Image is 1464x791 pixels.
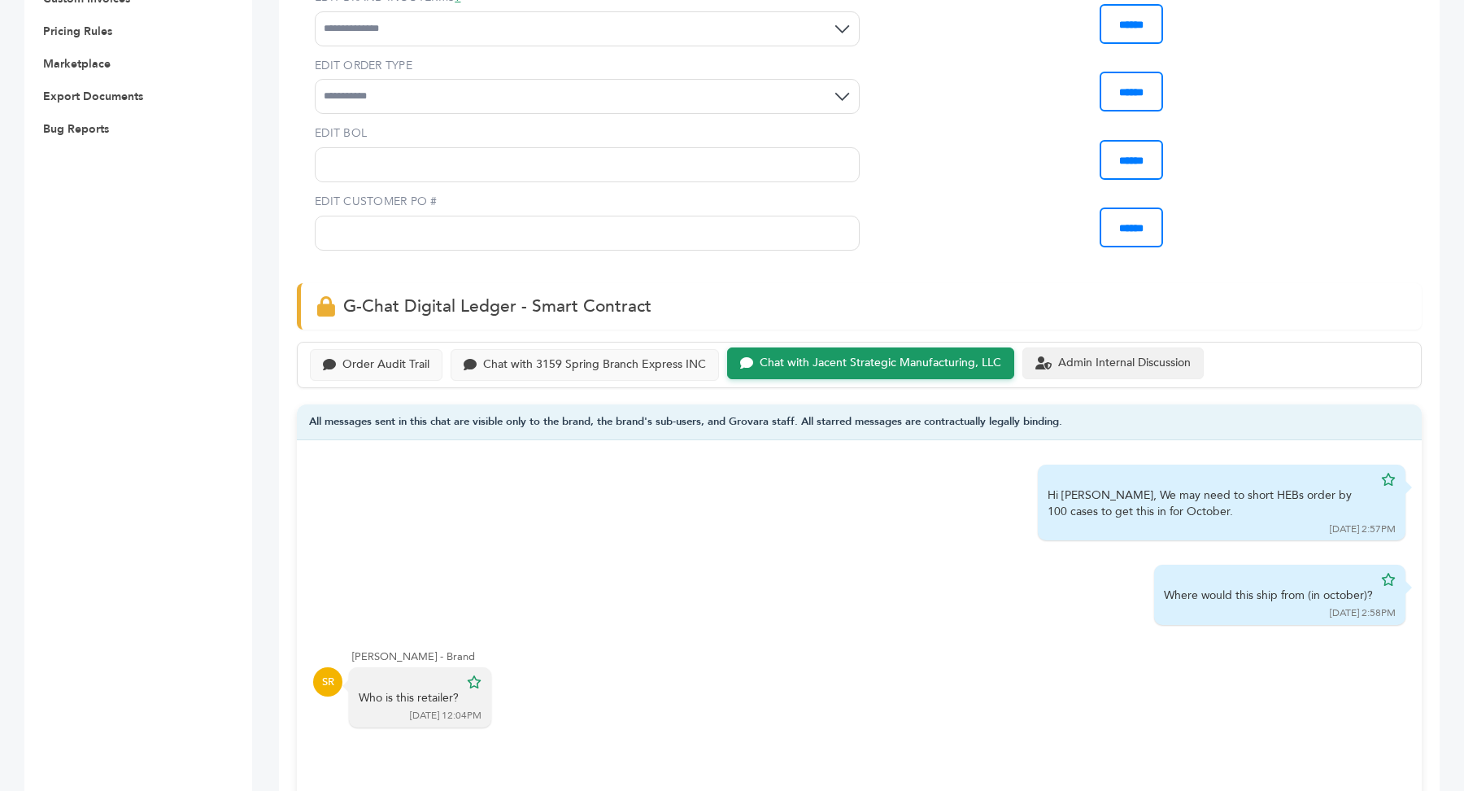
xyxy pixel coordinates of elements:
div: Where would this ship from (in october)? [1164,588,1373,604]
div: [DATE] 12:04PM [410,709,481,723]
div: [DATE] 2:58PM [1330,606,1396,620]
div: Who is this retailer? [359,690,459,706]
div: Chat with 3159 Spring Branch Express INC [483,358,706,372]
label: EDIT BOL [315,125,860,142]
span: G-Chat Digital Ledger - Smart Contract [343,295,651,318]
div: Hi [PERSON_NAME], We may need to short HEBs order by 100 cases to get this in for October. [1048,487,1373,519]
a: Pricing Rules [43,24,112,39]
a: Export Documents [43,89,143,104]
div: All messages sent in this chat are visible only to the brand, the brand's sub-users, and Grovara ... [297,404,1422,441]
div: Admin Internal Discussion [1058,356,1191,370]
div: Order Audit Trail [342,358,429,372]
div: SR [313,667,342,697]
label: EDIT CUSTOMER PO # [315,194,860,210]
div: [DATE] 2:57PM [1330,522,1396,536]
label: EDIT ORDER TYPE [315,58,860,74]
a: Marketplace [43,56,111,72]
div: Chat with Jacent Strategic Manufacturing, LLC [760,356,1001,370]
div: [PERSON_NAME] - Brand [352,649,1405,664]
a: Bug Reports [43,121,109,137]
